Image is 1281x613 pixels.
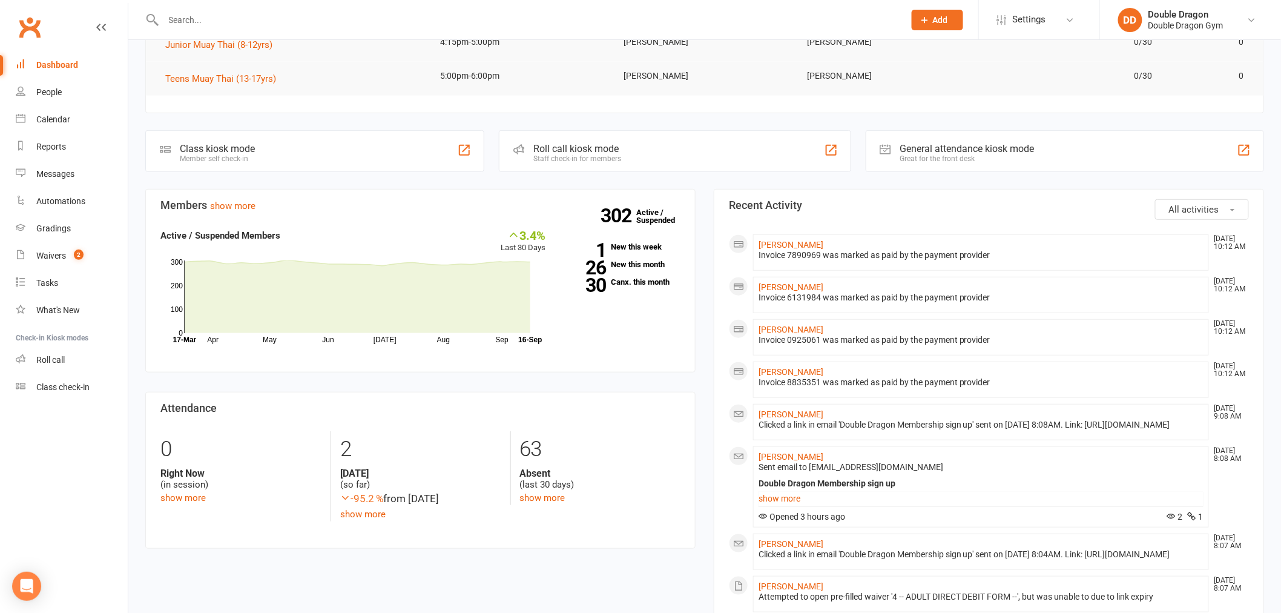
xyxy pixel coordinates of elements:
[36,169,74,179] div: Messages
[36,196,85,206] div: Automations
[1208,320,1248,336] time: [DATE] 10:12 AM
[160,199,680,211] h3: Members
[16,188,128,215] a: Automations
[1208,405,1248,420] time: [DATE] 9:08 AM
[520,468,680,479] strong: Absent
[796,28,980,56] td: [PERSON_NAME]
[564,241,607,259] strong: 1
[613,28,796,56] td: [PERSON_NAME]
[900,143,1035,154] div: General attendance kiosk mode
[430,62,613,90] td: 5:00pm-6:00pm
[980,28,1163,56] td: 0/30
[340,468,501,479] strong: [DATE]
[1148,9,1223,20] div: Double Dragon
[340,492,383,505] span: -95.2 %
[1208,577,1248,592] time: [DATE] 8:07 AM
[564,276,607,294] strong: 30
[210,200,255,211] a: show more
[36,355,65,365] div: Roll call
[160,492,206,503] a: show more
[533,143,621,154] div: Roll call kiosk mode
[729,199,1249,211] h3: Recent Activity
[36,382,90,392] div: Class check-in
[1188,512,1204,522] span: 1
[520,468,680,491] div: (last 30 days)
[912,10,963,30] button: Add
[12,572,41,601] div: Open Intercom Messenger
[74,250,84,260] span: 2
[759,549,1204,560] div: Clicked a link in email 'Double Dragon Membership sign up' sent on [DATE] 8:04AM. Link: [URL][DOM...
[759,479,1204,489] div: Double Dragon Membership sign up
[759,282,823,292] a: [PERSON_NAME]
[16,106,128,133] a: Calendar
[16,297,128,324] a: What's New
[636,199,690,233] a: 302Active / Suspended
[36,142,66,151] div: Reports
[613,62,796,90] td: [PERSON_NAME]
[36,278,58,288] div: Tasks
[1163,28,1254,56] td: 0
[1163,62,1254,90] td: 0
[520,492,565,503] a: show more
[796,62,980,90] td: [PERSON_NAME]
[36,87,62,97] div: People
[501,228,546,242] div: 3.4%
[564,259,607,277] strong: 26
[16,346,128,374] a: Roll call
[1148,20,1223,31] div: Double Dragon Gym
[759,240,823,250] a: [PERSON_NAME]
[180,143,255,154] div: Class kiosk mode
[759,592,1204,602] div: Attempted to open pre-filled waiver '4 -- ADULT DIRECT DEBIT FORM --', but was unable to due to l...
[564,260,680,268] a: 26New this month
[340,468,501,491] div: (so far)
[160,230,280,241] strong: Active / Suspended Members
[180,154,255,163] div: Member self check-in
[16,51,128,79] a: Dashboard
[1208,447,1248,463] time: [DATE] 8:08 AM
[16,133,128,161] a: Reports
[759,409,823,419] a: [PERSON_NAME]
[16,242,128,270] a: Waivers 2
[160,468,321,491] div: (in session)
[15,12,45,42] a: Clubworx
[36,60,78,70] div: Dashboard
[759,452,823,462] a: [PERSON_NAME]
[165,39,272,50] span: Junior Muay Thai (8-12yrs)
[759,582,823,591] a: [PERSON_NAME]
[36,305,80,315] div: What's New
[36,114,70,124] div: Calendar
[1208,277,1248,293] time: [DATE] 10:12 AM
[1118,8,1142,32] div: DD
[1013,6,1046,33] span: Settings
[980,62,1163,90] td: 0/30
[160,431,321,468] div: 0
[160,402,680,414] h3: Attendance
[759,420,1204,430] div: Clicked a link in email 'Double Dragon Membership sign up' sent on [DATE] 8:08AM. Link: [URL][DOM...
[340,491,501,507] div: from [DATE]
[501,228,546,254] div: Last 30 Days
[759,293,1204,303] div: Invoice 6131984 was marked as paid by the payment provider
[340,431,501,468] div: 2
[430,28,613,56] td: 4:15pm-5:00pm
[36,251,66,260] div: Waivers
[564,243,680,251] a: 1New this week
[16,270,128,297] a: Tasks
[36,224,71,233] div: Gradings
[759,335,1204,345] div: Invoice 0925061 was marked as paid by the payment provider
[16,161,128,188] a: Messages
[16,374,128,401] a: Class kiosk mode
[1208,534,1248,550] time: [DATE] 8:07 AM
[759,367,823,377] a: [PERSON_NAME]
[16,79,128,106] a: People
[165,38,281,52] button: Junior Muay Thai (8-12yrs)
[520,431,680,468] div: 63
[759,250,1204,260] div: Invoice 7890969 was marked as paid by the payment provider
[160,12,896,28] input: Search...
[1208,362,1248,378] time: [DATE] 10:12 AM
[564,278,680,286] a: 30Canx. this month
[900,154,1035,163] div: Great for the front desk
[533,154,621,163] div: Staff check-in for members
[160,468,321,479] strong: Right Now
[759,512,845,522] span: Opened 3 hours ago
[1167,512,1183,522] span: 2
